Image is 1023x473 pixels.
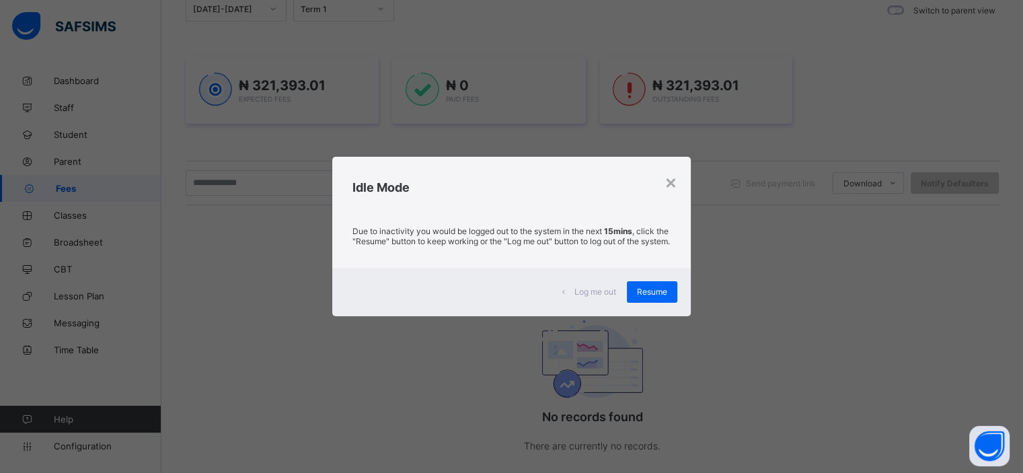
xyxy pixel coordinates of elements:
[604,226,632,236] strong: 15mins
[969,426,1010,466] button: Open asap
[352,180,670,194] h2: Idle Mode
[352,226,670,246] p: Due to inactivity you would be logged out to the system in the next , click the "Resume" button t...
[637,287,667,297] span: Resume
[574,287,616,297] span: Log me out
[665,170,677,193] div: ×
